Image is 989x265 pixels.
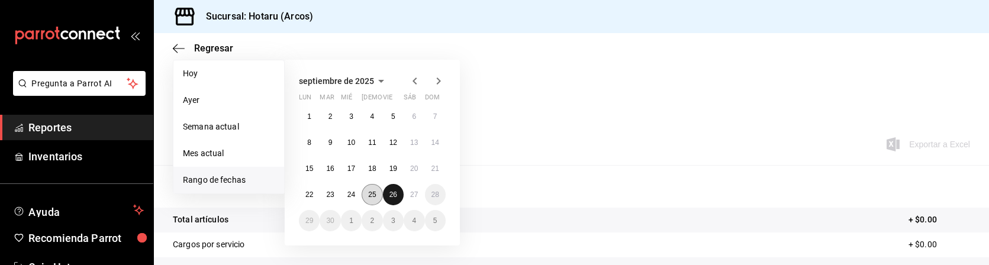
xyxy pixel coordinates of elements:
button: 20 de septiembre de 2025 [404,158,424,179]
button: 18 de septiembre de 2025 [362,158,382,179]
abbr: 22 de septiembre de 2025 [305,190,313,199]
p: Cargos por servicio [173,238,245,251]
abbr: 8 de septiembre de 2025 [307,138,311,147]
abbr: 4 de septiembre de 2025 [371,112,375,121]
button: 12 de septiembre de 2025 [383,132,404,153]
abbr: 23 de septiembre de 2025 [326,190,334,199]
button: 23 de septiembre de 2025 [320,184,340,205]
abbr: 25 de septiembre de 2025 [368,190,376,199]
button: open_drawer_menu [130,31,140,40]
button: 3 de octubre de 2025 [383,210,404,231]
button: 2 de septiembre de 2025 [320,106,340,127]
abbr: 6 de septiembre de 2025 [412,112,416,121]
button: 7 de septiembre de 2025 [425,106,446,127]
abbr: 24 de septiembre de 2025 [347,190,355,199]
span: Semana actual [183,121,275,133]
button: 8 de septiembre de 2025 [299,132,320,153]
abbr: 3 de septiembre de 2025 [349,112,353,121]
button: 19 de septiembre de 2025 [383,158,404,179]
button: 28 de septiembre de 2025 [425,184,446,205]
span: Mes actual [183,147,275,160]
abbr: 13 de septiembre de 2025 [410,138,418,147]
span: Ayuda [28,203,128,217]
button: 13 de septiembre de 2025 [404,132,424,153]
abbr: 17 de septiembre de 2025 [347,164,355,173]
span: Ayer [183,94,275,106]
button: 16 de septiembre de 2025 [320,158,340,179]
span: Recomienda Parrot [28,230,144,246]
abbr: 19 de septiembre de 2025 [389,164,397,173]
p: + $0.00 [909,214,970,226]
abbr: 10 de septiembre de 2025 [347,138,355,147]
abbr: 27 de septiembre de 2025 [410,190,418,199]
abbr: 2 de septiembre de 2025 [328,112,333,121]
abbr: 5 de septiembre de 2025 [391,112,395,121]
abbr: 5 de octubre de 2025 [433,216,437,225]
abbr: 28 de septiembre de 2025 [431,190,439,199]
abbr: 21 de septiembre de 2025 [431,164,439,173]
abbr: 26 de septiembre de 2025 [389,190,397,199]
abbr: 3 de octubre de 2025 [391,216,395,225]
button: 24 de septiembre de 2025 [341,184,362,205]
abbr: jueves [362,93,431,106]
abbr: 11 de septiembre de 2025 [368,138,376,147]
h3: Sucursal: Hotaru (Arcos) [196,9,313,24]
abbr: lunes [299,93,311,106]
abbr: 16 de septiembre de 2025 [326,164,334,173]
abbr: viernes [383,93,392,106]
button: 27 de septiembre de 2025 [404,184,424,205]
abbr: 20 de septiembre de 2025 [410,164,418,173]
button: 10 de septiembre de 2025 [341,132,362,153]
button: 3 de septiembre de 2025 [341,106,362,127]
span: Inventarios [28,148,144,164]
button: 1 de septiembre de 2025 [299,106,320,127]
abbr: 1 de septiembre de 2025 [307,112,311,121]
button: 15 de septiembre de 2025 [299,158,320,179]
button: 30 de septiembre de 2025 [320,210,340,231]
button: 29 de septiembre de 2025 [299,210,320,231]
span: Pregunta a Parrot AI [32,77,127,90]
button: 1 de octubre de 2025 [341,210,362,231]
abbr: 30 de septiembre de 2025 [326,216,334,225]
button: 26 de septiembre de 2025 [383,184,404,205]
abbr: 12 de septiembre de 2025 [389,138,397,147]
button: 2 de octubre de 2025 [362,210,382,231]
abbr: martes [320,93,334,106]
p: Resumen [173,179,970,193]
span: Regresar [194,43,233,54]
button: septiembre de 2025 [299,74,388,88]
abbr: 15 de septiembre de 2025 [305,164,313,173]
abbr: 29 de septiembre de 2025 [305,216,313,225]
abbr: 18 de septiembre de 2025 [368,164,376,173]
abbr: 14 de septiembre de 2025 [431,138,439,147]
abbr: 1 de octubre de 2025 [349,216,353,225]
abbr: miércoles [341,93,352,106]
button: 17 de septiembre de 2025 [341,158,362,179]
button: 21 de septiembre de 2025 [425,158,446,179]
a: Pregunta a Parrot AI [8,86,146,98]
abbr: 2 de octubre de 2025 [371,216,375,225]
abbr: 7 de septiembre de 2025 [433,112,437,121]
span: Hoy [183,67,275,80]
button: 14 de septiembre de 2025 [425,132,446,153]
abbr: domingo [425,93,440,106]
button: 5 de septiembre de 2025 [383,106,404,127]
button: 6 de septiembre de 2025 [404,106,424,127]
button: Pregunta a Parrot AI [13,71,146,96]
button: 4 de septiembre de 2025 [362,106,382,127]
button: 4 de octubre de 2025 [404,210,424,231]
button: Regresar [173,43,233,54]
button: 22 de septiembre de 2025 [299,184,320,205]
button: 5 de octubre de 2025 [425,210,446,231]
button: 11 de septiembre de 2025 [362,132,382,153]
button: 25 de septiembre de 2025 [362,184,382,205]
p: Total artículos [173,214,228,226]
button: 9 de septiembre de 2025 [320,132,340,153]
p: + $0.00 [909,238,970,251]
abbr: 4 de octubre de 2025 [412,216,416,225]
abbr: 9 de septiembre de 2025 [328,138,333,147]
abbr: sábado [404,93,416,106]
span: Rango de fechas [183,174,275,186]
span: septiembre de 2025 [299,76,374,86]
span: Reportes [28,119,144,135]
